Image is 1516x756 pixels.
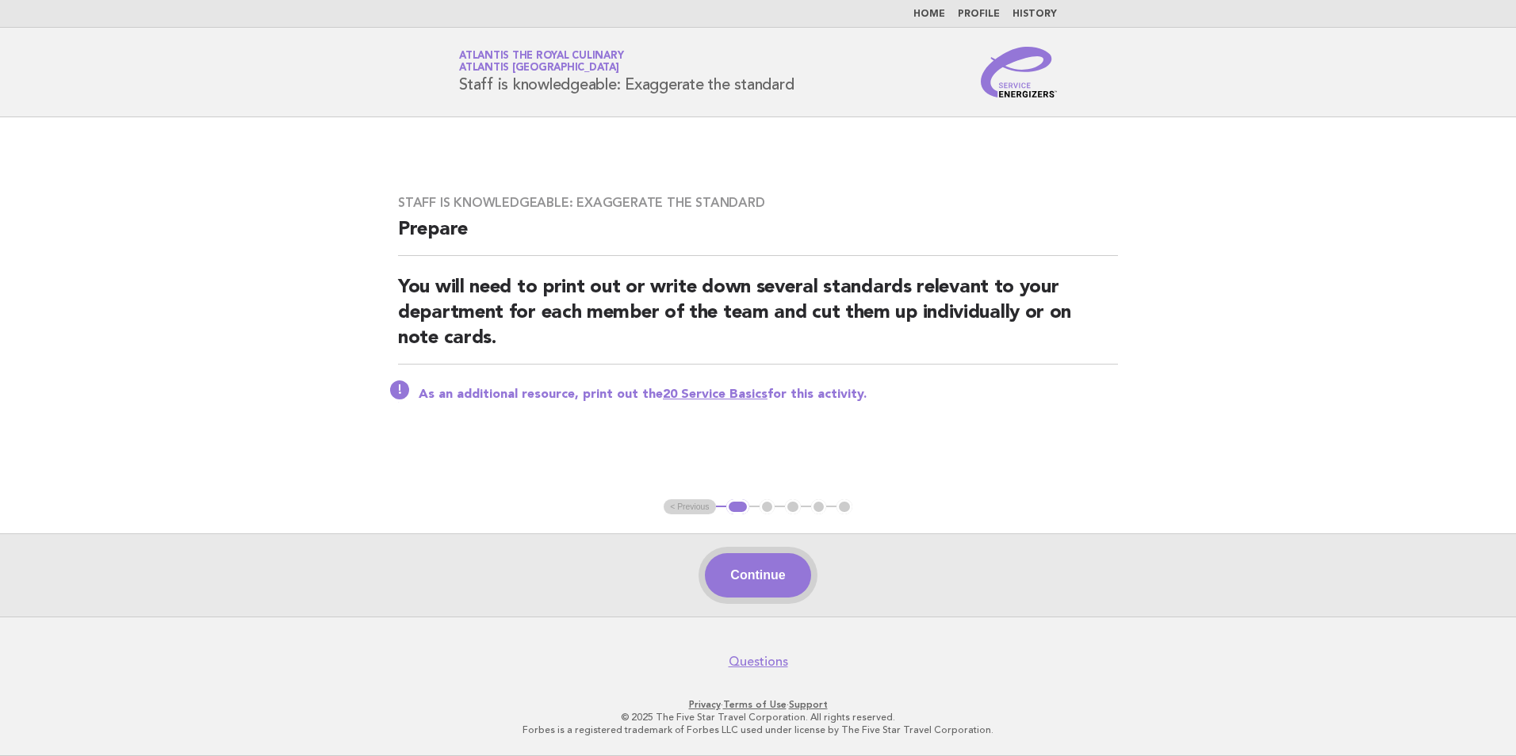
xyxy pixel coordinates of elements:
p: Forbes is a registered trademark of Forbes LLC used under license by The Five Star Travel Corpora... [273,724,1243,736]
button: 1 [726,499,749,515]
p: As an additional resource, print out the for this activity. [419,387,1118,403]
img: Service Energizers [981,47,1057,97]
h3: Staff is knowledgeable: Exaggerate the standard [398,195,1118,211]
a: Home [913,10,945,19]
a: 20 Service Basics [663,388,768,401]
a: Questions [729,654,788,670]
h2: Prepare [398,217,1118,256]
p: · · [273,698,1243,711]
h1: Staff is knowledgeable: Exaggerate the standard [459,52,794,93]
span: Atlantis [GEOGRAPHIC_DATA] [459,63,619,74]
h2: You will need to print out or write down several standards relevant to your department for each m... [398,275,1118,365]
p: © 2025 The Five Star Travel Corporation. All rights reserved. [273,711,1243,724]
a: Atlantis the Royal CulinaryAtlantis [GEOGRAPHIC_DATA] [459,51,623,73]
a: History [1013,10,1057,19]
a: Profile [958,10,1000,19]
button: Continue [705,553,810,598]
a: Support [789,699,828,710]
a: Terms of Use [723,699,787,710]
a: Privacy [689,699,721,710]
